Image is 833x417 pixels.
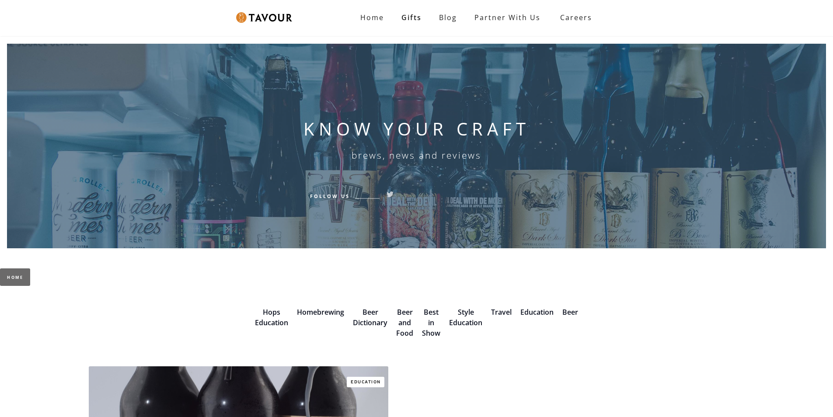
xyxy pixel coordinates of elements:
[310,192,350,200] h6: Follow Us
[255,307,288,327] a: Hops Education
[353,307,387,327] a: Beer Dictionary
[491,307,512,317] a: Travel
[430,9,466,26] a: Blog
[352,150,481,160] h6: brews, news and reviews
[297,307,344,317] a: Homebrewing
[352,9,393,26] a: Home
[549,5,599,30] a: Careers
[396,307,413,338] a: Beer and Food
[422,307,440,338] a: Best in Show
[562,307,578,317] a: Beer
[393,9,430,26] a: Gifts
[449,307,482,327] a: Style Education
[520,307,554,317] a: Education
[466,9,549,26] a: Partner with Us
[560,9,592,26] strong: Careers
[360,13,384,22] strong: Home
[303,118,530,139] h1: KNOW YOUR CRAFT
[347,377,384,387] a: Education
